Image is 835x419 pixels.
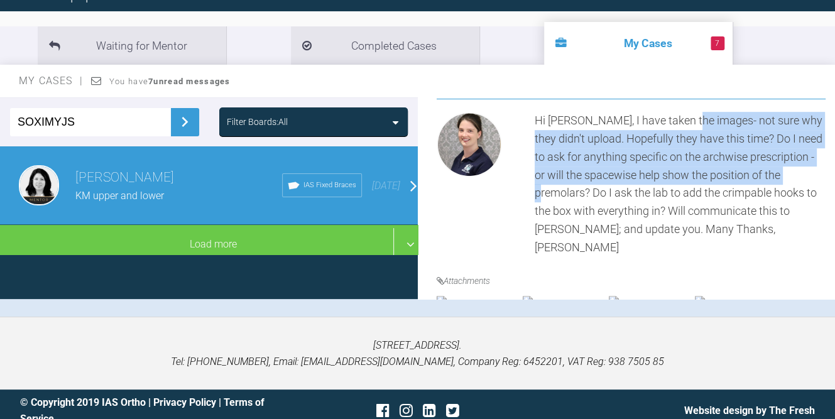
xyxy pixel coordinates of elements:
[109,77,231,86] span: You have
[20,337,815,369] p: [STREET_ADDRESS]. Tel: [PHONE_NUMBER], Email: [EMAIL_ADDRESS][DOMAIN_NAME], Company Reg: 6452201,...
[303,180,356,191] span: IAS Fixed Braces
[291,26,479,65] li: Completed Cases
[437,274,826,288] h4: Attachments
[75,190,164,202] span: KM upper and lower
[684,405,815,416] a: Website design by The Fresh
[227,115,288,129] div: Filter Boards: All
[175,112,195,132] img: chevronRight.28bd32b0.svg
[153,396,216,408] a: Privacy Policy
[372,180,400,192] span: [DATE]
[10,108,171,136] input: Enter Case ID or Title
[19,75,84,87] span: My Cases
[544,22,733,65] li: My Cases
[711,36,724,50] span: 7
[148,77,230,86] strong: 7 unread messages
[535,112,826,256] div: Hi [PERSON_NAME], I have taken the images- not sure why they didn't upload. Hopefully they have t...
[38,26,226,65] li: Waiting for Mentor
[437,112,502,177] img: Hannah Hopkins
[19,165,59,205] img: Hooria Olsen
[75,167,282,188] h3: [PERSON_NAME]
